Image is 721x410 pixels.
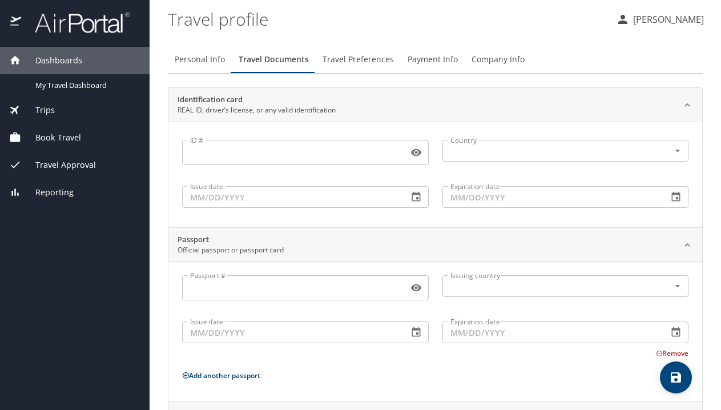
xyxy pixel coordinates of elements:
[611,9,708,30] button: [PERSON_NAME]
[630,13,704,26] p: [PERSON_NAME]
[182,371,260,380] button: Add another passport
[21,104,55,116] span: Trips
[671,279,684,293] button: Open
[178,105,336,115] p: REAL ID, driver’s license, or any valid identification
[178,234,284,246] h2: Passport
[21,54,82,67] span: Dashboards
[442,186,659,208] input: MM/DD/YYYY
[671,144,684,158] button: Open
[182,186,399,208] input: MM/DD/YYYY
[21,159,96,171] span: Travel Approval
[35,80,136,91] span: My Travel Dashboard
[472,53,525,67] span: Company Info
[168,88,702,122] div: Identification cardREAL ID, driver’s license, or any valid identification
[168,228,702,262] div: PassportOfficial passport or passport card
[178,245,284,255] p: Official passport or passport card
[323,53,394,67] span: Travel Preferences
[22,11,130,34] img: airportal-logo.png
[408,53,458,67] span: Payment Info
[182,321,399,343] input: MM/DD/YYYY
[442,321,659,343] input: MM/DD/YYYY
[660,361,692,393] button: save
[21,131,81,144] span: Book Travel
[656,348,688,358] button: Remove
[178,94,336,106] h2: Identification card
[168,1,607,37] h1: Travel profile
[10,11,22,34] img: icon-airportal.png
[168,46,703,73] div: Profile
[239,53,309,67] span: Travel Documents
[168,262,702,401] div: PassportOfficial passport or passport card
[168,122,702,227] div: Identification cardREAL ID, driver’s license, or any valid identification
[21,186,74,199] span: Reporting
[175,53,225,67] span: Personal Info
